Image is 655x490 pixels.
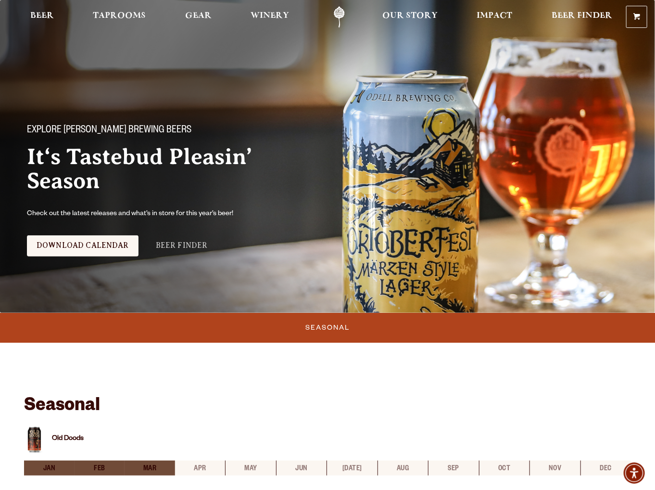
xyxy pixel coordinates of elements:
[302,317,353,339] a: Seasonal
[24,424,45,456] img: Beer can for Old Doods
[175,461,226,476] li: apr
[225,461,276,476] li: may
[75,461,125,476] li: feb
[125,461,175,476] li: mar
[529,461,580,476] li: nov
[93,12,146,20] span: Taprooms
[30,12,54,20] span: Beer
[24,381,631,424] h3: Seasonal
[27,208,273,220] p: Check out the latest releases and what’s in store for this year’s beer!
[479,461,529,476] li: oct
[24,461,75,476] li: jan
[244,6,295,28] a: Winery
[382,12,438,20] span: Our Story
[185,12,212,20] span: Gear
[87,6,152,28] a: Taprooms
[179,6,218,28] a: Gear
[24,6,60,28] a: Beer
[471,6,519,28] a: Impact
[146,235,217,257] a: Beer Finder
[251,12,289,20] span: Winery
[552,12,612,20] span: Beer Finder
[52,435,84,443] a: Old Doods
[376,6,444,28] a: Our Story
[321,6,357,28] a: Odell Home
[624,463,645,484] div: Accessibility Menu
[27,145,327,193] h2: It‘s Tastebud Pleasin’ Season
[428,461,479,476] li: sep
[580,461,631,476] li: dec
[477,12,513,20] span: Impact
[327,461,377,476] li: [DATE]
[545,6,618,28] a: Beer Finder
[27,125,191,137] span: Explore [PERSON_NAME] Brewing Beers
[276,461,327,476] li: jun
[378,461,428,476] li: aug
[27,235,139,257] a: Download Calendar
